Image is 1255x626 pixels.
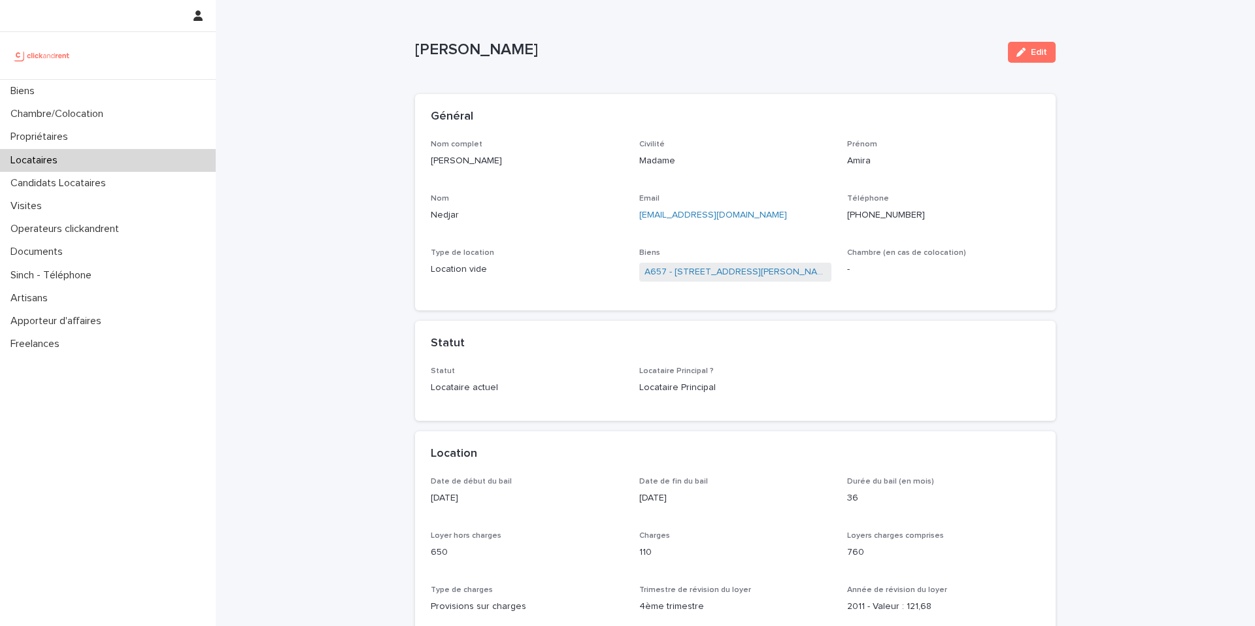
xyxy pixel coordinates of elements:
[847,600,1040,614] p: 2011 - Valeur : 121,68
[847,586,947,594] span: Année de révision du loyer
[847,210,925,220] ringoverc2c-84e06f14122c: Call with Ringover
[639,195,660,203] span: Email
[644,265,827,279] a: A657 - [STREET_ADDRESS][PERSON_NAME]
[415,41,997,59] p: [PERSON_NAME]
[431,532,501,540] span: Loyer hors charges
[5,108,114,120] p: Chambre/Colocation
[847,154,1040,168] p: Amira
[5,177,116,189] p: Candidats Locataires
[847,478,934,486] span: Durée du bail (en mois)
[5,223,129,235] p: Operateurs clickandrent
[1031,48,1047,57] span: Edit
[431,263,624,276] p: Location vide
[431,478,512,486] span: Date de début du bail
[431,586,493,594] span: Type de charges
[639,381,832,395] p: Locataire Principal
[431,337,465,351] h2: Statut
[431,546,624,559] p: 650
[5,131,78,143] p: Propriétaires
[847,491,1040,505] p: 36
[847,263,1040,276] p: -
[639,367,714,375] span: Locataire Principal ?
[431,110,473,124] h2: Général
[847,532,944,540] span: Loyers charges comprises
[639,140,665,148] span: Civilité
[5,154,68,167] p: Locataires
[847,195,889,203] span: Téléphone
[639,532,670,540] span: Charges
[847,546,1040,559] p: 760
[639,546,832,559] p: 110
[431,381,624,395] p: Locataire actuel
[639,210,787,220] a: [EMAIL_ADDRESS][DOMAIN_NAME]
[639,154,832,168] p: Madame
[639,478,708,486] span: Date de fin du bail
[431,249,494,257] span: Type de location
[5,246,73,258] p: Documents
[5,85,45,97] p: Biens
[431,367,455,375] span: Statut
[639,600,832,614] p: 4ème trimestre
[431,447,477,461] h2: Location
[431,140,482,148] span: Nom complet
[5,315,112,327] p: Apporteur d'affaires
[5,269,102,282] p: Sinch - Téléphone
[431,600,624,614] p: Provisions sur charges
[5,200,52,212] p: Visites
[431,154,624,168] p: [PERSON_NAME]
[847,140,877,148] span: Prénom
[847,249,966,257] span: Chambre (en cas de colocation)
[431,208,624,222] p: Nedjar
[639,491,832,505] p: [DATE]
[1008,42,1056,63] button: Edit
[639,586,751,594] span: Trimestre de révision du loyer
[431,195,449,203] span: Nom
[5,338,70,350] p: Freelances
[639,249,660,257] span: Biens
[5,292,58,305] p: Artisans
[847,210,925,220] ringoverc2c-number-84e06f14122c: [PHONE_NUMBER]
[10,42,74,69] img: UCB0brd3T0yccxBKYDjQ
[431,491,624,505] p: [DATE]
